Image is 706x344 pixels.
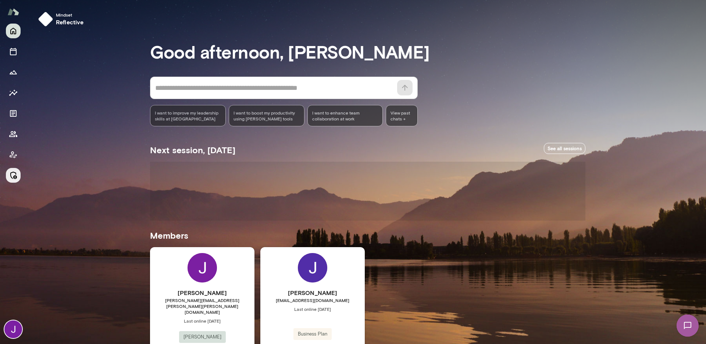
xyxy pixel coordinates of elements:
[56,18,84,27] h6: reflective
[6,147,21,162] button: Client app
[6,168,21,183] button: Manage
[150,318,254,324] span: Last online [DATE]
[150,105,226,126] div: I want to improve my leadership skills at [GEOGRAPHIC_DATA]
[6,65,21,80] button: Growth Plan
[150,297,254,315] span: [PERSON_NAME][EMAIL_ADDRESS][PERSON_NAME][PERSON_NAME][DOMAIN_NAME]
[298,253,327,282] img: Jackie G
[6,127,21,141] button: Members
[6,85,21,100] button: Insights
[188,253,217,282] img: Jocelyn Grodin
[150,229,585,241] h5: Members
[35,9,90,29] button: Mindsetreflective
[4,320,22,338] img: Jocelyn Grodin
[7,5,19,19] img: Mento
[307,105,383,126] div: I want to enhance team collaboration at work
[544,143,585,154] a: See all sessions
[155,110,221,122] span: I want to improve my leadership skills at [GEOGRAPHIC_DATA]
[150,288,254,297] h6: [PERSON_NAME]
[260,297,365,303] span: [EMAIL_ADDRESS][DOMAIN_NAME]
[293,330,332,338] span: Business Plan
[150,41,585,62] h3: Good afternoon, [PERSON_NAME]
[6,44,21,59] button: Sessions
[179,333,226,341] span: [PERSON_NAME]
[38,12,53,27] img: mindset
[386,105,418,126] span: View past chats ->
[260,288,365,297] h6: [PERSON_NAME]
[6,106,21,121] button: Documents
[150,144,235,156] h5: Next session, [DATE]
[6,24,21,38] button: Home
[56,12,84,18] span: Mindset
[312,110,378,122] span: I want to enhance team collaboration at work
[229,105,304,126] div: I want to boost my productivity using [PERSON_NAME] tools
[260,306,365,312] span: Last online [DATE]
[233,110,300,122] span: I want to boost my productivity using [PERSON_NAME] tools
